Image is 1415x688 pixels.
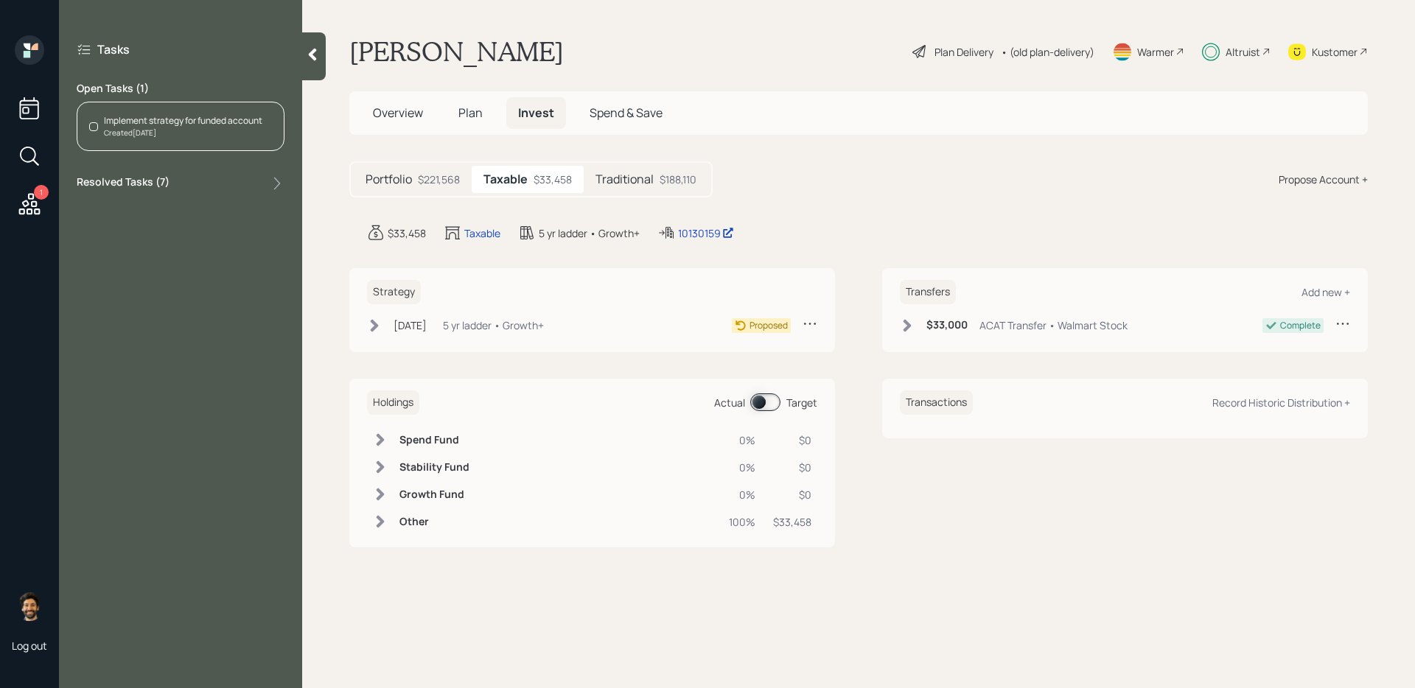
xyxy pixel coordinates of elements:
[373,105,423,121] span: Overview
[1212,396,1350,410] div: Record Historic Distribution +
[979,317,1128,333] div: ACAT Transfer • Walmart Stock
[366,172,412,186] h5: Portfolio
[539,225,640,241] div: 5 yr ladder • Growth+
[483,172,528,186] h5: Taxable
[518,105,554,121] span: Invest
[15,592,44,621] img: eric-schwartz-headshot.png
[773,487,811,502] div: $0
[773,460,811,475] div: $0
[729,487,755,502] div: 0%
[1226,44,1260,60] div: Altruist
[534,172,572,187] div: $33,458
[367,390,419,415] h6: Holdings
[394,317,427,333] div: [DATE]
[418,172,460,187] div: $221,568
[388,225,426,241] div: $33,458
[349,35,564,68] h1: [PERSON_NAME]
[750,319,788,332] div: Proposed
[729,460,755,475] div: 0%
[900,280,956,304] h6: Transfers
[458,105,483,121] span: Plan
[678,225,734,241] div: 10130159
[900,390,973,415] h6: Transactions
[934,44,993,60] div: Plan Delivery
[590,105,663,121] span: Spend & Save
[399,516,469,528] h6: Other
[34,185,49,200] div: 1
[104,127,262,138] div: Created [DATE]
[367,280,421,304] h6: Strategy
[729,432,755,448] div: 0%
[77,81,284,96] label: Open Tasks ( 1 )
[714,395,745,410] div: Actual
[464,225,500,241] div: Taxable
[12,639,47,653] div: Log out
[1137,44,1174,60] div: Warmer
[1279,172,1368,187] div: Propose Account +
[399,488,469,501] h6: Growth Fund
[399,434,469,446] h6: Spend Fund
[1001,44,1094,60] div: • (old plan-delivery)
[104,114,262,127] div: Implement strategy for funded account
[97,41,130,57] label: Tasks
[399,461,469,474] h6: Stability Fund
[1312,44,1358,60] div: Kustomer
[443,317,544,333] div: 5 yr ladder • Growth+
[926,319,968,331] h6: $33,000
[660,172,696,187] div: $188,110
[786,395,817,410] div: Target
[1302,285,1350,299] div: Add new +
[729,514,755,530] div: 100%
[773,514,811,530] div: $33,458
[595,172,654,186] h5: Traditional
[773,432,811,448] div: $0
[1280,319,1321,332] div: Complete
[77,175,170,192] label: Resolved Tasks ( 7 )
